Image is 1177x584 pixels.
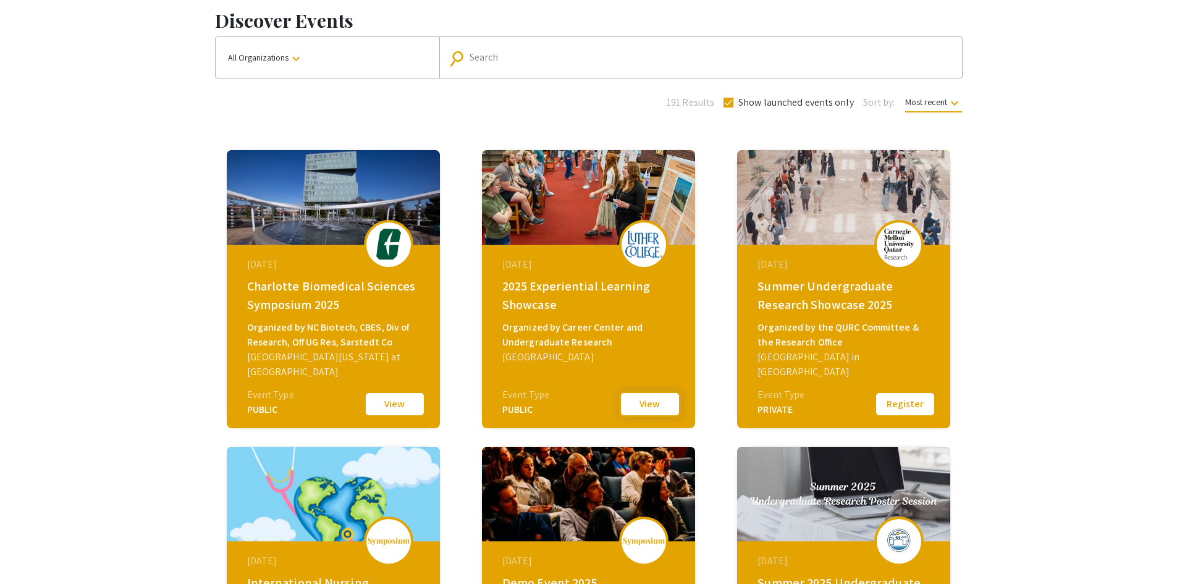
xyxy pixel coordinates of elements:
[228,52,303,63] span: All Organizations
[667,95,714,110] span: 191 Results
[451,48,469,69] mat-icon: Search
[502,387,549,402] div: Event Type
[247,350,423,379] div: [GEOGRAPHIC_DATA][US_STATE] at [GEOGRAPHIC_DATA]
[757,554,933,569] div: [DATE]
[757,350,933,379] div: [GEOGRAPHIC_DATA] in [GEOGRAPHIC_DATA]
[216,37,439,78] button: All Organizations
[625,231,662,258] img: 2025-experiential-learning-showcase_eventLogo_377aea_.png
[905,96,962,112] span: Most recent
[619,391,681,417] button: View
[874,391,936,417] button: Register
[757,402,804,417] div: PRIVATE
[370,229,407,260] img: biomedical-sciences2025_eventLogo_e7ea32_.png
[215,9,963,32] h1: Discover Events
[247,387,294,402] div: Event Type
[9,528,53,575] iframe: Chat
[502,277,678,314] div: 2025 Experiential Learning Showcase
[757,257,933,272] div: [DATE]
[502,257,678,272] div: [DATE]
[227,447,440,541] img: global-connections-in-nursing-philippines-neva_eventCoverPhoto_3453dd__thumb.png
[895,91,972,113] button: Most recent
[367,537,410,546] img: logo_v2.png
[502,320,678,350] div: Organized by Career Center and Undergraduate Research
[737,447,950,541] img: summer-2025-undergraduate-research-poster-session_eventCoverPhoto_77f9a4__thumb.jpg
[227,150,440,245] img: biomedical-sciences2025_eventCoverPhoto_f0c029__thumb.jpg
[863,95,895,110] span: Sort by:
[482,150,695,245] img: 2025-experiential-learning-showcase_eventCoverPhoto_3051d9__thumb.jpg
[289,51,303,66] mat-icon: keyboard_arrow_down
[880,229,918,260] img: summer-undergraduate-research-showcase-2025_eventLogo_367938_.png
[622,537,665,546] img: logo_v2.png
[502,402,549,417] div: PUBLIC
[482,447,695,541] img: demo-event-2025_eventCoverPhoto_e268cd__thumb.jpg
[757,320,933,350] div: Organized by the QURC Committee & the Research Office
[947,96,962,111] mat-icon: keyboard_arrow_down
[757,277,933,314] div: Summer Undergraduate Research Showcase 2025
[247,402,294,417] div: PUBLIC
[502,350,678,365] div: [GEOGRAPHIC_DATA]
[364,391,426,417] button: View
[247,320,423,350] div: Organized by NC Biotech, CBES, Div of Research, Off UG Res, Sarstedt Co
[738,95,854,110] span: Show launched events only
[247,554,423,569] div: [DATE]
[247,277,423,314] div: Charlotte Biomedical Sciences Symposium 2025
[247,257,423,272] div: [DATE]
[880,525,918,556] img: summer-2025-undergraduate-research-poster-session_eventLogo_a048e7_.png
[737,150,950,245] img: summer-undergraduate-research-showcase-2025_eventCoverPhoto_d7183b__thumb.jpg
[757,387,804,402] div: Event Type
[502,554,678,569] div: [DATE]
